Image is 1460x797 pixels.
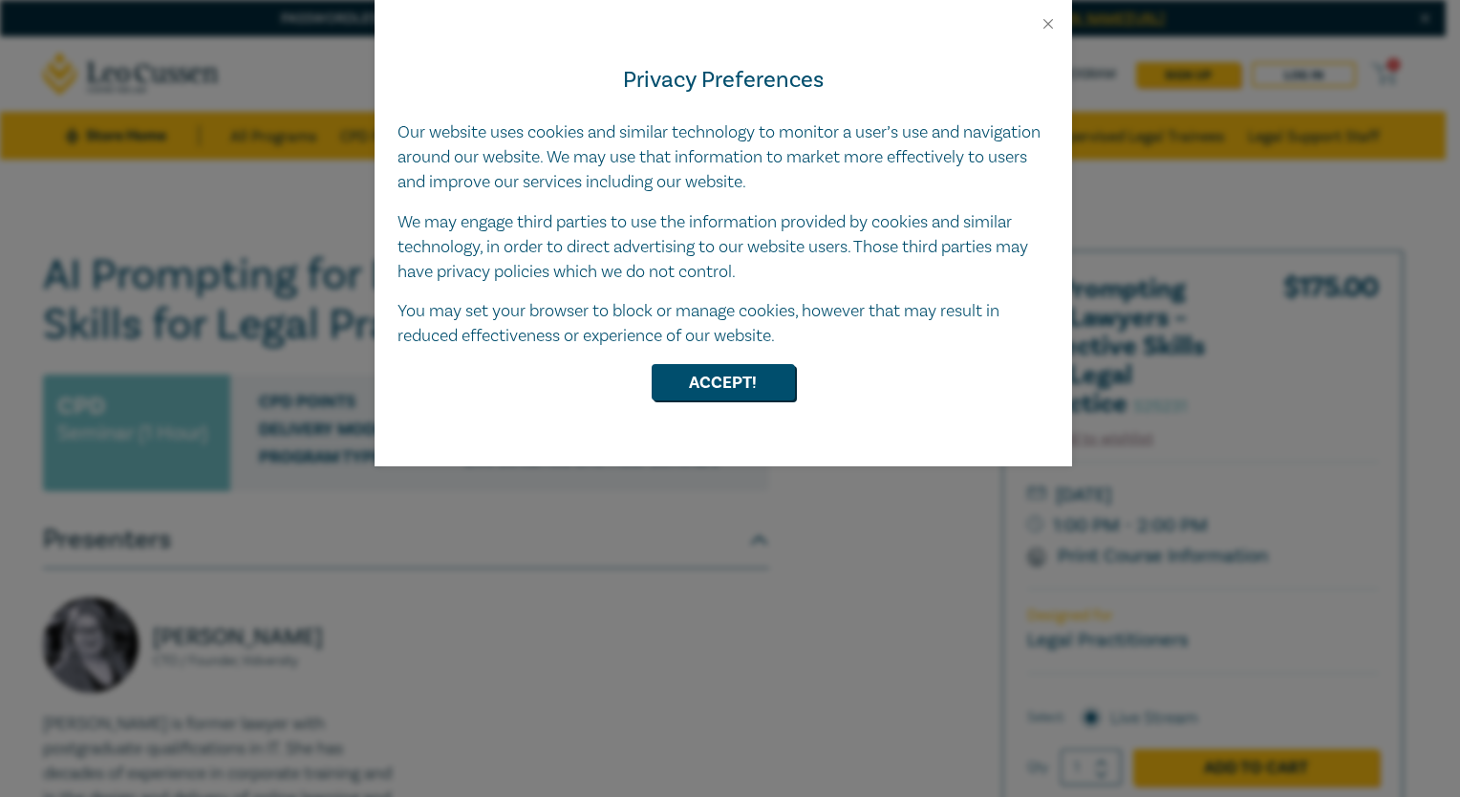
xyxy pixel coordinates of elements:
button: Close [1040,15,1057,32]
h4: Privacy Preferences [397,63,1049,97]
p: We may engage third parties to use the information provided by cookies and similar technology, in... [397,210,1049,285]
button: Accept! [652,364,795,400]
p: Our website uses cookies and similar technology to monitor a user’s use and navigation around our... [397,120,1049,195]
p: You may set your browser to block or manage cookies, however that may result in reduced effective... [397,299,1049,349]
